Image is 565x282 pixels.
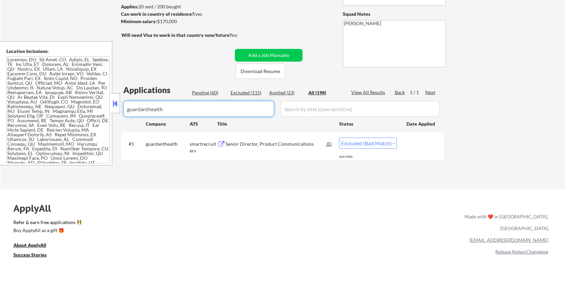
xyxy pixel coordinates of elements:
div: #1 [129,141,140,147]
div: Senior Director, Product Communications [226,141,327,147]
div: Location Inclusions: [6,48,110,55]
button: Download Resume [236,64,285,79]
strong: Will need Visa to work in that country now/future?: [121,32,233,38]
div: Excluded (115) [231,89,264,96]
div: Company [146,121,190,127]
div: Buy ApplyAll as a gift 🎁 [13,228,80,233]
div: yes [121,11,231,17]
div: Title [217,121,333,127]
div: Next [425,89,436,96]
input: Search by title (case sensitive) [280,101,440,117]
div: Made with ❤️ in [GEOGRAPHIC_DATA], [GEOGRAPHIC_DATA] [462,211,548,234]
div: Date Applied [406,121,436,127]
div: Squad Notes [343,11,446,17]
div: ApplyAll [13,203,59,214]
a: Buy ApplyAll as a gift 🎁 [13,227,80,235]
div: success [339,154,366,159]
div: Pending (60) [192,89,226,96]
u: About ApplyAll [13,242,46,248]
a: Success Stories [13,252,56,260]
div: ATS [190,121,217,127]
button: Add a Job Manually [235,49,303,62]
div: smartrecruiters [190,141,217,154]
div: Applied (23) [269,89,303,96]
div: no [232,32,251,39]
input: Search by company (case sensitive) [123,101,274,117]
div: 1 / 1 [410,89,425,96]
div: guardanthealth [146,141,190,147]
div: Applications [123,86,190,94]
div: All (198) [308,89,342,96]
div: Status [339,118,397,130]
strong: Can work in country of residence?: [121,11,195,17]
strong: Applies: [121,4,138,9]
a: [EMAIL_ADDRESS][DOMAIN_NAME] [469,237,548,243]
div: View All Results [351,89,387,96]
a: About ApplyAll [13,242,56,250]
u: Success Stories [13,252,47,258]
div: JD [326,138,333,150]
strong: Minimum salary: [121,18,157,24]
a: Refer & earn free applications 👯‍♀️ [13,220,324,227]
div: 20 sent / 200 bought [121,3,233,10]
div: Back [395,89,405,96]
a: Release Notes/Changelog [495,249,548,255]
div: $170,000 [121,18,233,25]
